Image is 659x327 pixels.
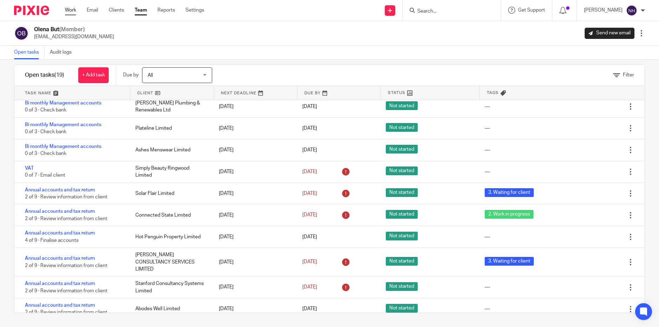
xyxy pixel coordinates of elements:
a: Settings [186,7,204,14]
div: Ashes Menswear Limited [128,143,212,157]
span: 0 of 3 · Check bank [25,108,66,113]
span: [DATE] [302,148,317,152]
span: 2 of 9 · Review information from client [25,263,107,268]
h1: Open tasks [25,71,64,79]
div: [DATE] [212,121,295,135]
a: Annual accounts and tax return [25,256,95,261]
a: Annual accounts and tax return [25,303,95,308]
span: 0 of 3 · Check bank [25,151,66,156]
span: 2. Work in progress [485,210,533,219]
span: [DATE] [302,126,317,131]
a: Bi monthly Management accounts [25,122,101,127]
div: Simply Beauty Ringwood Limited [128,161,212,183]
div: [DATE] [212,255,295,269]
a: Email [87,7,98,14]
span: Filter [623,73,634,77]
div: --- [485,147,490,154]
div: Solar Flair Limited [128,186,212,200]
span: [DATE] [302,169,317,174]
p: Due by [123,71,139,79]
a: Clients [109,7,124,14]
span: 3. Waiting for client [485,188,534,197]
div: [DATE] [212,230,295,244]
span: 2 of 9 · Review information from client [25,216,107,221]
div: --- [485,103,490,110]
span: Not started [386,304,418,313]
a: Open tasks [14,46,45,59]
span: 3. Waiting for client [485,257,534,266]
a: Audit logs [50,46,77,59]
span: 2 of 9 · Review information from client [25,288,107,293]
div: [DATE] [212,280,295,294]
div: [PERSON_NAME] Plumbing & Renewables Ltd [128,96,212,117]
img: Pixie [14,6,49,15]
a: Annual accounts and tax return [25,209,95,214]
span: Not started [386,210,418,219]
div: Plateline Limited [128,121,212,135]
span: 2 of 9 · Review information from client [25,310,107,315]
div: [PERSON_NAME] CONSULTANCY SERVICES LIMITED [128,248,212,276]
div: [DATE] [212,143,295,157]
a: Bi monthly Management accounts [25,144,101,149]
span: Not started [386,257,418,266]
div: Abodes Well Limited [128,302,212,316]
span: [DATE] [302,213,317,218]
span: [DATE] [302,260,317,265]
span: [DATE] [302,191,317,196]
div: --- [485,168,490,175]
a: Work [65,7,76,14]
p: [PERSON_NAME] [584,7,623,14]
span: 2 of 9 · Review information from client [25,195,107,199]
span: 4 of 9 · Finalise accounts [25,238,79,243]
div: [DATE] [212,165,295,179]
span: Not started [386,145,418,154]
div: --- [485,233,490,240]
span: All [148,73,153,78]
div: Stanford Consultancy Systems Limited [128,277,212,298]
span: Get Support [518,8,545,13]
div: --- [485,284,490,291]
div: Connected State Limited [128,208,212,222]
img: svg%3E [626,5,637,16]
img: svg%3E [14,26,29,41]
span: 0 of 3 · Check bank [25,129,66,134]
span: Not started [386,232,418,240]
a: Annual accounts and tax return [25,281,95,286]
span: 0 of 7 · Email client [25,173,65,178]
div: --- [485,305,490,312]
input: Search [417,8,480,15]
span: [DATE] [302,104,317,109]
span: Not started [386,101,418,110]
div: --- [485,125,490,132]
span: Not started [386,123,418,132]
a: Bi monthly Management accounts [25,101,101,105]
a: Reports [157,7,175,14]
span: (19) [54,72,64,78]
span: [DATE] [302,234,317,239]
span: Not started [386,282,418,291]
div: [DATE] [212,186,295,200]
span: [DATE] [302,306,317,311]
h2: Olena But [34,26,114,33]
a: Annual accounts and tax return [25,231,95,236]
span: Status [388,90,405,96]
div: Hot Penguin Property Limited [128,230,212,244]
span: (Member) [59,27,85,32]
a: Annual accounts and tax return [25,188,95,192]
a: VAT [25,166,34,171]
span: Not started [386,166,418,175]
a: + Add task [78,67,109,83]
a: Send new email [585,28,634,39]
div: [DATE] [212,100,295,114]
span: [DATE] [302,285,317,289]
span: Not started [386,188,418,197]
div: [DATE] [212,302,295,316]
div: [DATE] [212,208,295,222]
p: [EMAIL_ADDRESS][DOMAIN_NAME] [34,33,114,40]
span: Tags [487,90,499,96]
a: Team [135,7,147,14]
